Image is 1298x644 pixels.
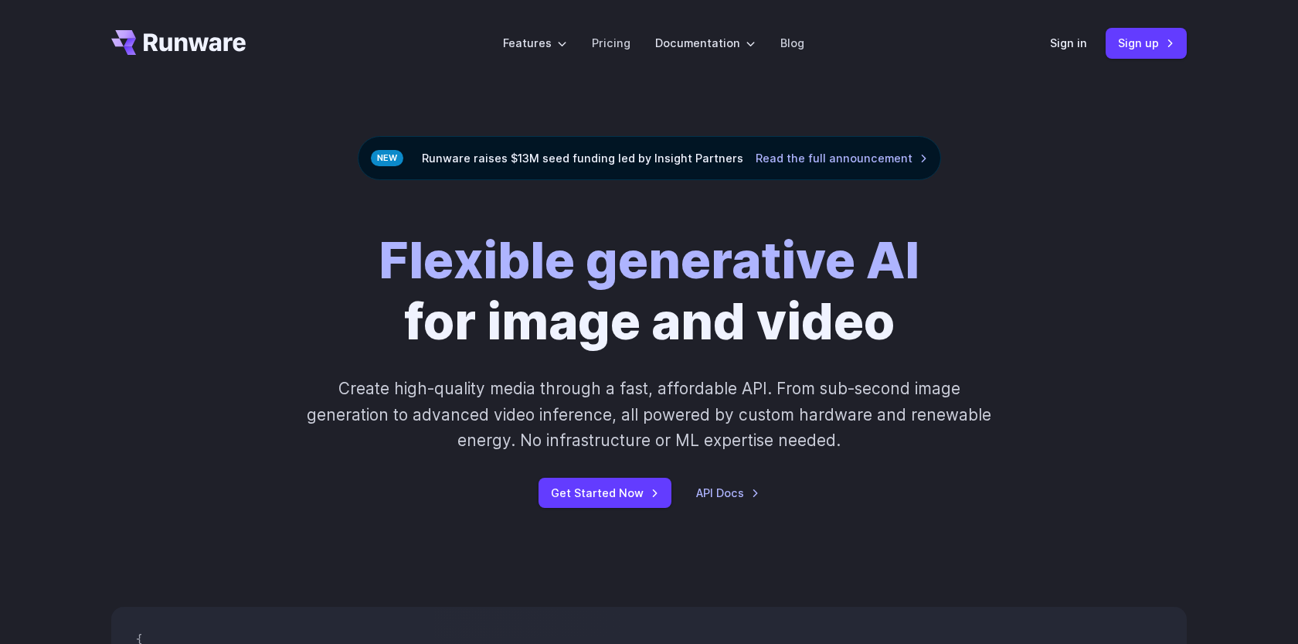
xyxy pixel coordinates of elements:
div: Runware raises $13M seed funding led by Insight Partners [358,136,941,180]
a: Blog [780,34,804,52]
strong: Flexible generative AI [379,229,919,291]
label: Features [503,34,567,52]
a: Pricing [592,34,630,52]
a: Sign up [1106,28,1187,58]
a: Sign in [1050,34,1087,52]
a: API Docs [696,484,759,502]
p: Create high-quality media through a fast, affordable API. From sub-second image generation to adv... [305,376,994,453]
label: Documentation [655,34,756,52]
a: Go to / [111,30,246,55]
a: Get Started Now [539,478,671,508]
a: Read the full announcement [756,149,928,167]
h1: for image and video [379,230,919,351]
